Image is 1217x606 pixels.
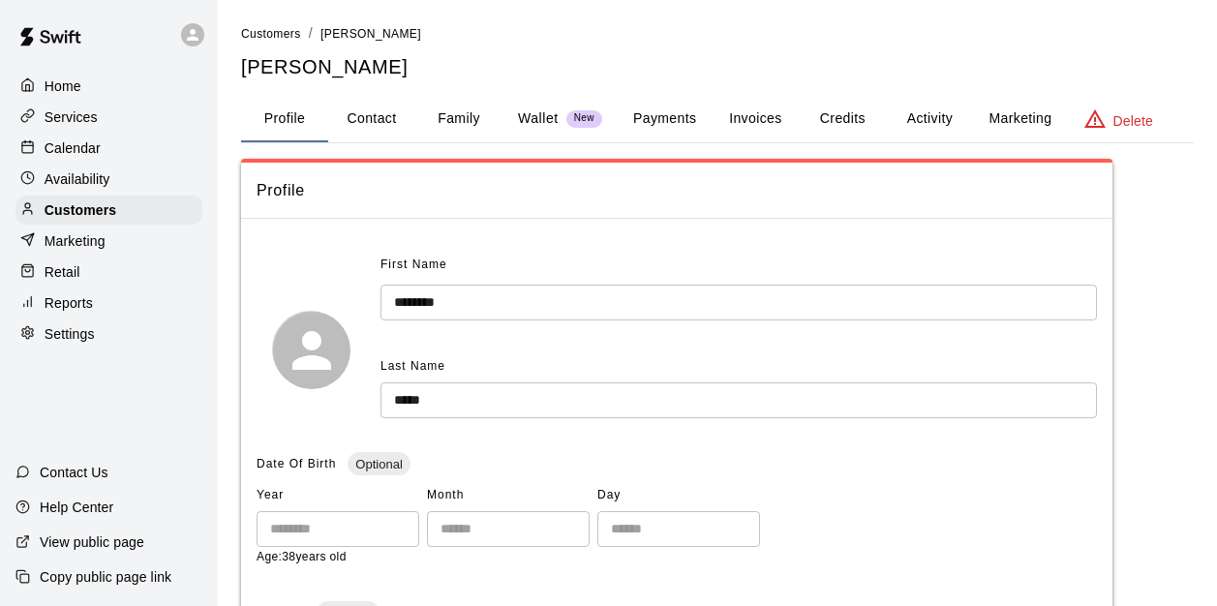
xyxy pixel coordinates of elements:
button: Activity [886,96,973,142]
div: basic tabs example [241,96,1194,142]
a: Customers [241,25,301,41]
p: View public page [40,532,144,552]
span: New [566,112,602,125]
p: Customers [45,200,116,220]
h5: [PERSON_NAME] [241,54,1194,80]
span: First Name [380,250,447,281]
p: Contact Us [40,463,108,482]
button: Credits [799,96,886,142]
a: Calendar [15,134,202,163]
p: Copy public page link [40,567,171,587]
button: Payments [618,96,712,142]
a: Marketing [15,227,202,256]
p: Reports [45,293,93,313]
p: Marketing [45,231,106,251]
span: Day [597,480,760,511]
button: Contact [328,96,415,142]
span: Customers [241,27,301,41]
a: Settings [15,319,202,348]
span: Profile [257,178,1097,203]
a: Customers [15,196,202,225]
a: Reports [15,288,202,318]
button: Family [415,96,502,142]
button: Marketing [973,96,1067,142]
p: Wallet [518,108,559,129]
li: / [309,23,313,44]
span: Year [257,480,419,511]
span: Age: 38 years old [257,550,347,563]
span: Last Name [380,359,445,373]
nav: breadcrumb [241,23,1194,45]
p: Delete [1113,111,1153,131]
p: Calendar [45,138,101,158]
p: Settings [45,324,95,344]
button: Invoices [712,96,799,142]
p: Availability [45,169,110,189]
span: Date Of Birth [257,457,336,470]
span: Optional [348,457,410,471]
p: Services [45,107,98,127]
a: Services [15,103,202,132]
p: Help Center [40,498,113,517]
span: [PERSON_NAME] [320,27,421,41]
p: Home [45,76,81,96]
a: Retail [15,258,202,287]
button: Profile [241,96,328,142]
span: Month [427,480,590,511]
p: Retail [45,262,80,282]
a: Availability [15,165,202,194]
a: Home [15,72,202,101]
